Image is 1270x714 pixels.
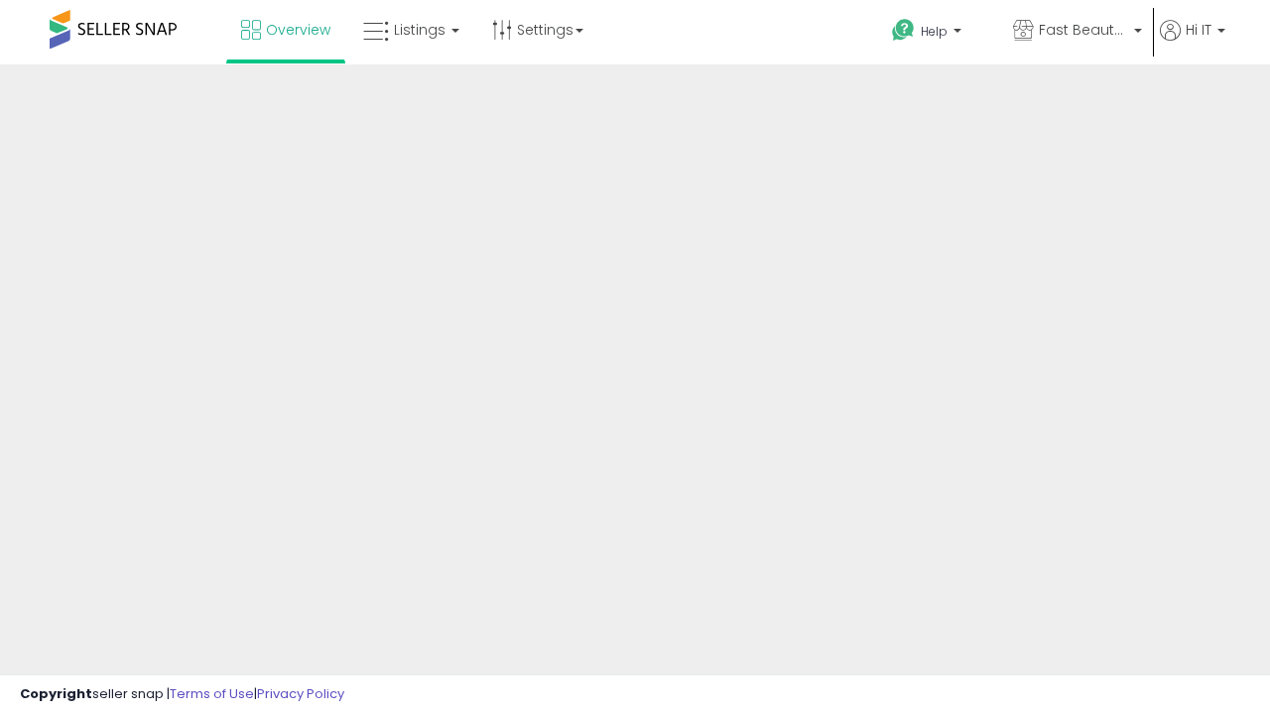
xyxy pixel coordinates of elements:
[20,684,92,703] strong: Copyright
[394,20,445,40] span: Listings
[1160,20,1225,64] a: Hi IT
[170,684,254,703] a: Terms of Use
[891,18,916,43] i: Get Help
[921,23,948,40] span: Help
[876,3,995,64] a: Help
[257,684,344,703] a: Privacy Policy
[20,685,344,704] div: seller snap | |
[1186,20,1211,40] span: Hi IT
[266,20,330,40] span: Overview
[1039,20,1128,40] span: Fast Beauty ([GEOGRAPHIC_DATA])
